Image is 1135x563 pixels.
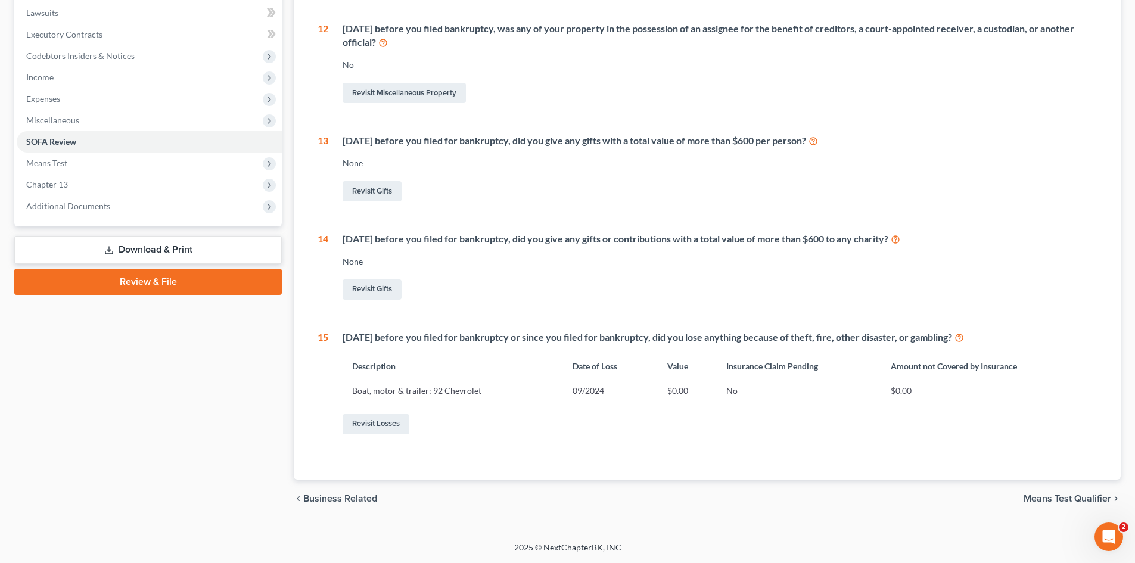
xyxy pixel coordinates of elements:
[563,380,658,402] td: 09/2024
[26,201,110,211] span: Additional Documents
[1024,494,1111,503] span: Means Test Qualifier
[303,494,377,503] span: Business Related
[343,134,1097,148] div: [DATE] before you filed for bankruptcy, did you give any gifts with a total value of more than $6...
[26,115,79,125] span: Miscellaneous
[26,179,68,189] span: Chapter 13
[1094,522,1123,551] iframe: Intercom live chat
[294,494,303,503] i: chevron_left
[318,331,328,437] div: 15
[17,131,282,153] a: SOFA Review
[658,354,717,380] th: Value
[343,380,562,402] td: Boat, motor & trailer; 92 Chevrolet
[1024,494,1121,503] button: Means Test Qualifier chevron_right
[343,232,1097,246] div: [DATE] before you filed for bankruptcy, did you give any gifts or contributions with a total valu...
[26,29,102,39] span: Executory Contracts
[343,414,409,434] a: Revisit Losses
[343,181,402,201] a: Revisit Gifts
[343,22,1097,49] div: [DATE] before you filed bankruptcy, was any of your property in the possession of an assignee for...
[343,83,466,103] a: Revisit Miscellaneous Property
[228,542,907,563] div: 2025 © NextChapterBK, INC
[14,269,282,295] a: Review & File
[343,59,1097,71] div: No
[14,236,282,264] a: Download & Print
[658,380,717,402] td: $0.00
[26,158,67,168] span: Means Test
[17,24,282,45] a: Executory Contracts
[881,380,1097,402] td: $0.00
[26,136,76,147] span: SOFA Review
[717,380,881,402] td: No
[26,72,54,82] span: Income
[26,8,58,18] span: Lawsuits
[318,22,328,105] div: 12
[343,256,1097,267] div: None
[343,157,1097,169] div: None
[26,94,60,104] span: Expenses
[717,354,881,380] th: Insurance Claim Pending
[26,51,135,61] span: Codebtors Insiders & Notices
[318,134,328,204] div: 13
[17,2,282,24] a: Lawsuits
[1111,494,1121,503] i: chevron_right
[343,279,402,300] a: Revisit Gifts
[343,331,1097,344] div: [DATE] before you filed for bankruptcy or since you filed for bankruptcy, did you lose anything b...
[343,354,562,380] th: Description
[294,494,377,503] button: chevron_left Business Related
[318,232,328,302] div: 14
[881,354,1097,380] th: Amount not Covered by Insurance
[563,354,658,380] th: Date of Loss
[1119,522,1128,532] span: 2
